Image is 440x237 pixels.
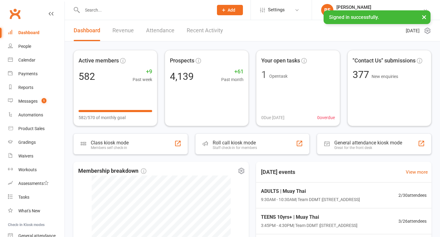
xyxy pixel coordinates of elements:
div: Dashboard [18,30,39,35]
div: Messages [18,99,38,104]
span: 3:45PM - 4:30PM | Team DDMT | [STREET_ADDRESS] [261,222,358,229]
span: Signed in successfully. [329,14,379,20]
a: Workouts [8,163,64,177]
div: People [18,44,31,49]
div: Tasks [18,195,29,200]
a: What's New [8,204,64,218]
div: Staff check-in for members [213,146,257,150]
span: "Contact Us" submissions [353,56,416,65]
div: Gradings [18,140,36,145]
span: 582/570 of monthly goal [79,114,126,121]
div: General attendance kiosk mode [334,140,402,146]
div: Workouts [18,167,37,172]
a: People [8,40,64,53]
div: 582 [79,72,95,81]
a: Recent Activity [187,20,223,41]
span: 2 / 30 attendees [398,192,427,199]
div: [PERSON_NAME] [336,5,423,10]
span: +9 [133,67,152,76]
div: Reports [18,85,33,90]
span: Membership breakdown [78,167,146,175]
div: Double Dose Muay Thai [GEOGRAPHIC_DATA] [336,10,423,16]
a: Automations [8,108,64,122]
div: Product Sales [18,126,45,131]
span: ADULTS | Muay Thai [261,187,360,195]
span: Active members [79,56,119,65]
span: New enquiries [372,74,398,79]
a: Attendance [146,20,174,41]
a: Tasks [8,190,64,204]
div: Members self check-in [91,146,129,150]
span: [DATE] [406,27,420,34]
a: Assessments [8,177,64,190]
div: Automations [18,112,43,117]
div: Waivers [18,154,33,158]
h3: [DATE] events [256,167,300,178]
button: × [419,10,430,23]
a: Dashboard [74,20,100,41]
div: 1 [261,70,267,80]
a: Revenue [112,20,134,41]
a: Gradings [8,136,64,149]
a: Calendar [8,53,64,67]
span: 9:30AM - 10:30AM | Team DDMT | [STREET_ADDRESS] [261,196,360,203]
a: Dashboard [8,26,64,40]
a: Waivers [8,149,64,163]
span: 1 [42,98,46,103]
span: 0 Due [DATE] [261,114,284,121]
div: Payments [18,71,38,76]
div: What's New [18,208,40,213]
div: Class kiosk mode [91,140,129,146]
a: Clubworx [7,6,23,21]
a: Product Sales [8,122,64,136]
button: Add [217,5,243,15]
div: Calendar [18,58,35,62]
div: Great for the front desk [334,146,402,150]
span: Prospects [170,56,194,65]
span: Past week [133,76,152,83]
span: 0 overdue [317,114,335,121]
span: TEENS 10yrs+ | Muay Thai [261,213,358,221]
div: Roll call kiosk mode [213,140,257,146]
span: +61 [221,67,244,76]
span: Open task [269,74,288,79]
span: Your open tasks [261,56,300,65]
span: 377 [353,69,372,80]
span: 3 / 26 attendees [398,218,427,225]
a: Payments [8,67,64,81]
a: View more [406,168,428,176]
span: Add [228,8,235,12]
a: Reports [8,81,64,94]
div: Assessments [18,181,49,186]
input: Search... [80,6,209,14]
span: Past month [221,76,244,83]
a: Messages 1 [8,94,64,108]
div: BF [321,4,333,16]
div: 4,139 [170,72,194,81]
span: Settings [268,3,285,17]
